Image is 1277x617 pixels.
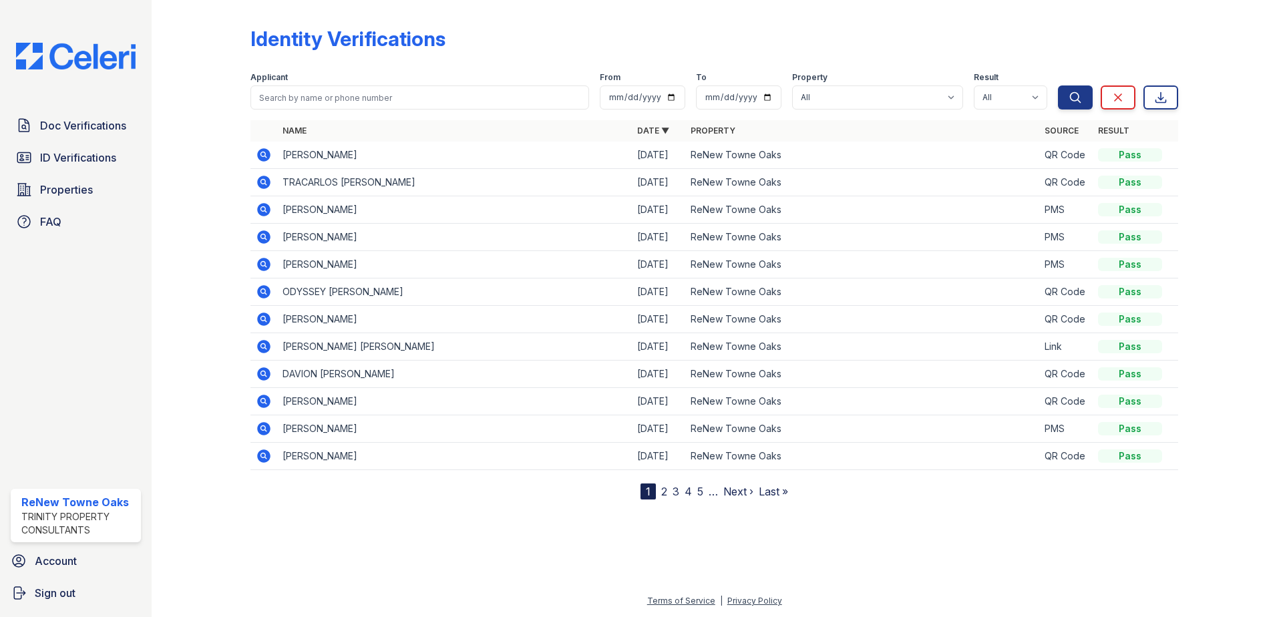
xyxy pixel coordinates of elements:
[632,169,685,196] td: [DATE]
[641,483,656,499] div: 1
[1098,313,1162,326] div: Pass
[709,483,718,499] span: …
[1039,196,1093,224] td: PMS
[661,485,667,498] a: 2
[11,176,141,203] a: Properties
[685,224,1040,251] td: ReNew Towne Oaks
[5,548,146,574] a: Account
[11,144,141,171] a: ID Verifications
[1098,126,1129,136] a: Result
[5,580,146,606] a: Sign out
[685,333,1040,361] td: ReNew Towne Oaks
[1039,142,1093,169] td: QR Code
[720,596,723,606] div: |
[792,72,828,83] label: Property
[723,485,753,498] a: Next ›
[1098,340,1162,353] div: Pass
[685,169,1040,196] td: ReNew Towne Oaks
[5,43,146,69] img: CE_Logo_Blue-a8612792a0a2168367f1c8372b55b34899dd931a85d93a1a3d3e32e68fde9ad4.png
[691,126,735,136] a: Property
[685,361,1040,388] td: ReNew Towne Oaks
[1039,306,1093,333] td: QR Code
[40,118,126,134] span: Doc Verifications
[632,361,685,388] td: [DATE]
[35,553,77,569] span: Account
[1098,449,1162,463] div: Pass
[277,361,632,388] td: DAVION [PERSON_NAME]
[21,510,136,537] div: Trinity Property Consultants
[632,251,685,278] td: [DATE]
[250,85,589,110] input: Search by name or phone number
[632,388,685,415] td: [DATE]
[685,251,1040,278] td: ReNew Towne Oaks
[1039,443,1093,470] td: QR Code
[632,142,685,169] td: [DATE]
[250,72,288,83] label: Applicant
[277,169,632,196] td: TRACARLOS [PERSON_NAME]
[35,585,75,601] span: Sign out
[1098,258,1162,271] div: Pass
[1098,285,1162,298] div: Pass
[1045,126,1079,136] a: Source
[11,112,141,139] a: Doc Verifications
[637,126,669,136] a: Date ▼
[759,485,788,498] a: Last »
[277,333,632,361] td: [PERSON_NAME] [PERSON_NAME]
[1098,148,1162,162] div: Pass
[277,224,632,251] td: [PERSON_NAME]
[277,306,632,333] td: [PERSON_NAME]
[1039,388,1093,415] td: QR Code
[685,415,1040,443] td: ReNew Towne Oaks
[277,388,632,415] td: [PERSON_NAME]
[1098,176,1162,189] div: Pass
[277,415,632,443] td: [PERSON_NAME]
[632,196,685,224] td: [DATE]
[727,596,782,606] a: Privacy Policy
[685,388,1040,415] td: ReNew Towne Oaks
[685,485,692,498] a: 4
[40,150,116,166] span: ID Verifications
[1039,224,1093,251] td: PMS
[1039,361,1093,388] td: QR Code
[283,126,307,136] a: Name
[632,415,685,443] td: [DATE]
[673,485,679,498] a: 3
[685,196,1040,224] td: ReNew Towne Oaks
[1039,333,1093,361] td: Link
[1098,422,1162,435] div: Pass
[1039,415,1093,443] td: PMS
[632,333,685,361] td: [DATE]
[1098,395,1162,408] div: Pass
[1039,251,1093,278] td: PMS
[685,443,1040,470] td: ReNew Towne Oaks
[600,72,620,83] label: From
[696,72,707,83] label: To
[277,196,632,224] td: [PERSON_NAME]
[277,443,632,470] td: [PERSON_NAME]
[685,142,1040,169] td: ReNew Towne Oaks
[1039,278,1093,306] td: QR Code
[1098,230,1162,244] div: Pass
[647,596,715,606] a: Terms of Service
[632,278,685,306] td: [DATE]
[1098,367,1162,381] div: Pass
[40,214,61,230] span: FAQ
[40,182,93,198] span: Properties
[974,72,998,83] label: Result
[632,443,685,470] td: [DATE]
[11,208,141,235] a: FAQ
[277,278,632,306] td: ODYSSEY [PERSON_NAME]
[1098,203,1162,216] div: Pass
[277,142,632,169] td: [PERSON_NAME]
[685,278,1040,306] td: ReNew Towne Oaks
[632,306,685,333] td: [DATE]
[277,251,632,278] td: [PERSON_NAME]
[685,306,1040,333] td: ReNew Towne Oaks
[697,485,703,498] a: 5
[21,494,136,510] div: ReNew Towne Oaks
[250,27,445,51] div: Identity Verifications
[1039,169,1093,196] td: QR Code
[632,224,685,251] td: [DATE]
